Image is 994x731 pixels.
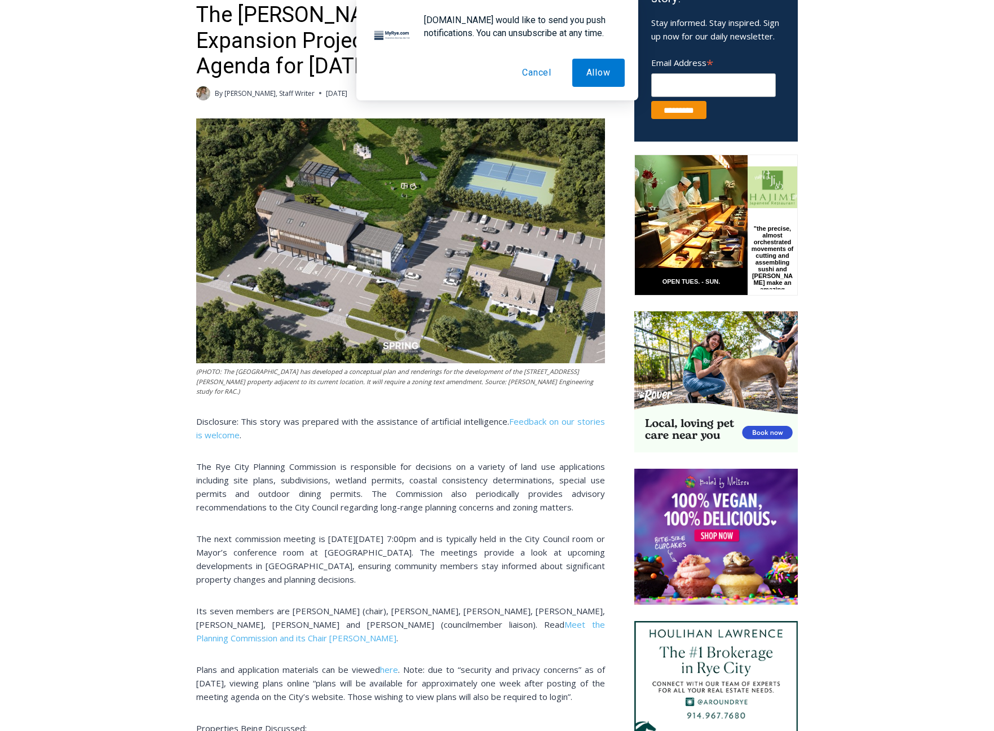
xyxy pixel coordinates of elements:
img: notification icon [370,14,415,59]
a: Intern @ [DOMAIN_NAME] [271,109,546,140]
a: Open Tues. - Sun. [PHONE_NUMBER] [1,113,113,140]
a: Feedback on our stories is welcome [196,416,605,441]
h4: Book [PERSON_NAME]'s Good Humor for Your Event [343,12,392,43]
a: here [380,664,398,675]
div: "[PERSON_NAME] and I covered the [DATE] Parade, which was a really eye opening experience as I ha... [285,1,533,109]
span: The next commission meeting is [DATE][DATE] 7:00pm and is typically held in the City Council room... [196,533,605,585]
span: Disclosure: This story was prepared with the assistance of artificial intelligence. [196,416,510,427]
span: Its seven members are [PERSON_NAME] (chair), [PERSON_NAME], [PERSON_NAME], [PERSON_NAME], [PERSON... [196,605,605,630]
button: Allow [572,59,625,87]
span: Plans and application materials can be viewed [196,664,380,675]
img: (PHOTO: The Rye Arts Center has developed a conceptual plan and renderings for the development of... [196,118,605,363]
div: "the precise, almost orchestrated movements of cutting and assembling sushi and [PERSON_NAME] mak... [116,71,160,135]
img: s_800_d653096d-cda9-4b24-94f4-9ae0c7afa054.jpeg [273,1,341,51]
div: Book [PERSON_NAME]'s Good Humor for Your Drive by Birthday [74,15,279,36]
div: [DOMAIN_NAME] would like to send you push notifications. You can unsubscribe at any time. [415,14,625,39]
a: Meet the Planning Commission and its Chair [PERSON_NAME] [196,619,605,644]
img: Baked by Melissa [634,469,798,605]
span: The Rye City Planning Commission is responsible for decisions on a variety of land use applicatio... [196,461,605,513]
span: Open Tues. - Sun. [PHONE_NUMBER] [3,116,111,159]
span: . [396,632,398,644]
a: Book [PERSON_NAME]'s Good Humor for Your Event [335,3,407,51]
span: . [240,429,241,441]
span: Intern @ [DOMAIN_NAME] [295,112,523,138]
button: Cancel [508,59,566,87]
span: . Note: due to “security and privacy concerns” as of [DATE], viewing plans online “plans will be ... [196,664,605,702]
figcaption: (PHOTO: The [GEOGRAPHIC_DATA] has developed a conceptual plan and renderings for the development ... [196,367,605,397]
